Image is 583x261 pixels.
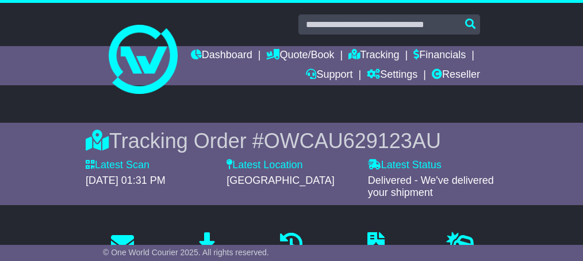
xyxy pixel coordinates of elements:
a: Reseller [432,66,480,85]
label: Latest Location [227,159,302,172]
span: OWCAU629123AU [264,129,441,153]
span: Delivered - We've delivered your shipment [368,175,494,199]
a: Support [306,66,352,85]
div: Tracking Order # [86,128,497,153]
label: Latest Status [368,159,442,172]
a: Settings [367,66,417,85]
a: Tracking [348,46,399,66]
a: Financials [413,46,466,66]
span: [GEOGRAPHIC_DATA] [227,175,334,186]
a: Dashboard [191,46,252,66]
span: © One World Courier 2025. All rights reserved. [103,248,269,257]
a: Quote/Book [266,46,334,66]
span: [DATE] 01:31 PM [86,175,166,186]
label: Latest Scan [86,159,149,172]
